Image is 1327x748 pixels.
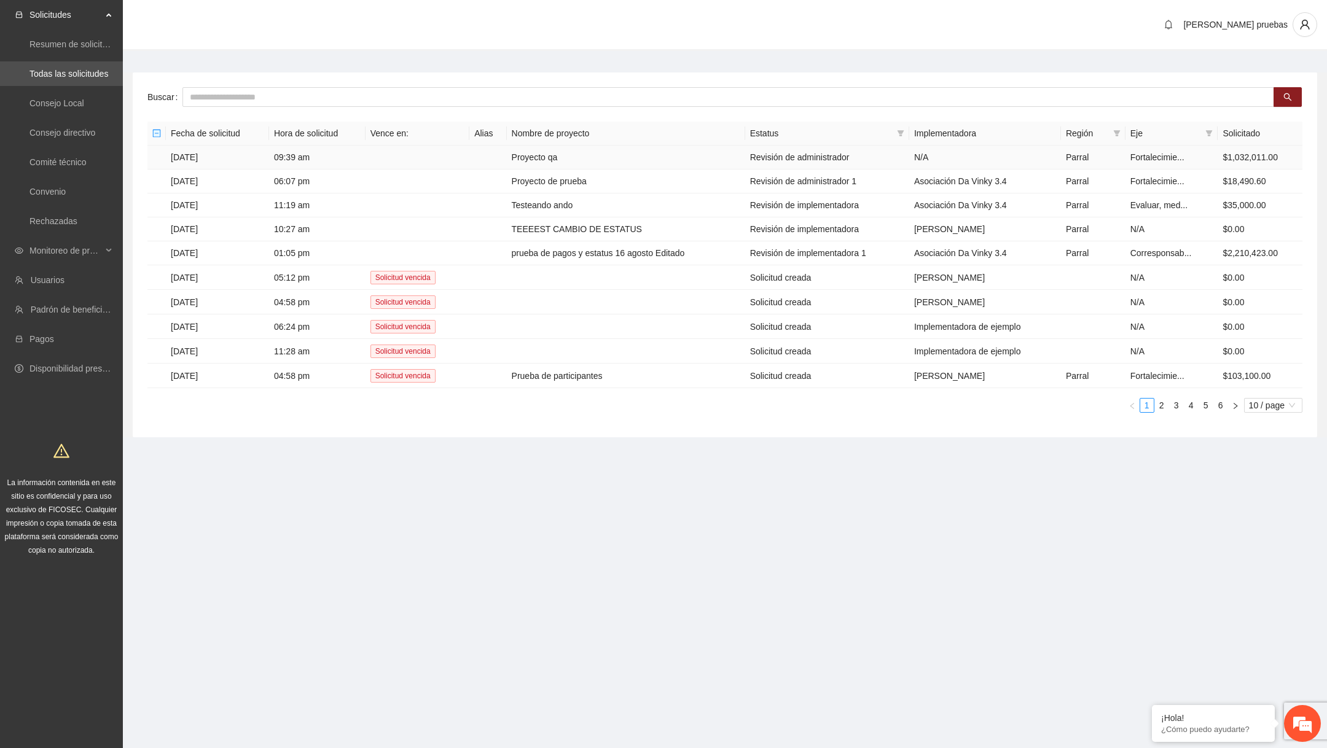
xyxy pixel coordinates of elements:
p: ¿Cómo puedo ayudarte? [1161,725,1266,734]
th: Solicitado [1218,122,1302,146]
td: Solicitud creada [745,364,909,388]
a: 2 [1155,399,1168,412]
td: Prueba de participantes [507,364,745,388]
th: Hora de solicitud [269,122,366,146]
a: Disponibilidad presupuestal [29,364,135,373]
a: 5 [1199,399,1213,412]
th: Vence en: [366,122,470,146]
span: Evaluar, med... [1130,200,1188,210]
td: [DATE] [166,339,269,364]
span: filter [1203,124,1215,142]
button: search [1274,87,1302,107]
td: Proyecto de prueba [507,169,745,193]
td: N/A [1125,217,1218,241]
li: 2 [1154,398,1169,413]
td: 05:12 pm [269,265,366,290]
td: $1,032,011.00 [1218,146,1302,169]
li: 1 [1140,398,1154,413]
td: [PERSON_NAME] [909,217,1061,241]
td: $18,490.60 [1218,169,1302,193]
td: Solicitud creada [745,314,909,339]
span: 10 / page [1249,399,1298,412]
span: Monitoreo de proyectos [29,238,102,263]
a: Consejo directivo [29,128,95,138]
div: Chatee con nosotros ahora [64,63,206,79]
span: Fortalecimie... [1130,152,1184,162]
li: 5 [1199,398,1213,413]
td: [DATE] [166,193,269,217]
td: $0.00 [1218,290,1302,314]
span: filter [1205,130,1213,137]
td: $2,210,423.00 [1218,241,1302,265]
span: right [1232,402,1239,410]
th: Fecha de solicitud [166,122,269,146]
td: [DATE] [166,364,269,388]
td: TEEEEST CAMBIO DE ESTATUS [507,217,745,241]
li: Next Page [1228,398,1243,413]
td: Parral [1061,217,1125,241]
th: Nombre de proyecto [507,122,745,146]
td: [PERSON_NAME] [909,290,1061,314]
a: Comité técnico [29,157,87,167]
td: $0.00 [1218,217,1302,241]
span: filter [894,124,907,142]
span: filter [897,130,904,137]
td: $0.00 [1218,265,1302,290]
td: 06:24 pm [269,314,366,339]
td: 09:39 am [269,146,366,169]
label: Buscar [147,87,182,107]
td: Parral [1061,193,1125,217]
td: N/A [1125,265,1218,290]
span: Solicitud vencida [370,369,436,383]
span: Estatus [750,127,892,140]
a: Resumen de solicitudes por aprobar [29,39,168,49]
td: [DATE] [166,169,269,193]
div: ¡Hola! [1161,713,1266,723]
a: Todas las solicitudes [29,69,108,79]
td: [DATE] [166,241,269,265]
td: Revisión de implementadora [745,193,909,217]
td: [DATE] [166,314,269,339]
span: Solicitud vencida [370,295,436,309]
span: eye [15,246,23,255]
td: prueba de pagos y estatus 16 agosto Editado [507,241,745,265]
td: Solicitud creada [745,339,909,364]
button: bell [1159,15,1178,34]
th: Implementadora [909,122,1061,146]
div: Page Size [1244,398,1302,413]
td: $0.00 [1218,339,1302,364]
td: Revisión de implementadora [745,217,909,241]
td: $0.00 [1218,314,1302,339]
a: Pagos [29,334,54,344]
td: 11:28 am [269,339,366,364]
li: 3 [1169,398,1184,413]
span: left [1129,402,1136,410]
a: 6 [1214,399,1227,412]
span: La información contenida en este sitio es confidencial y para uso exclusivo de FICOSEC. Cualquier... [5,478,119,555]
span: inbox [15,10,23,19]
td: N/A [1125,314,1218,339]
span: Corresponsab... [1130,248,1192,258]
button: left [1125,398,1140,413]
td: [DATE] [166,217,269,241]
span: Solicitud vencida [370,271,436,284]
a: Convenio [29,187,66,197]
button: user [1293,12,1317,37]
td: [DATE] [166,146,269,169]
td: Parral [1061,169,1125,193]
th: Alias [469,122,506,146]
span: warning [53,443,69,459]
td: N/A [1125,290,1218,314]
span: Solicitud vencida [370,320,436,333]
td: $35,000.00 [1218,193,1302,217]
span: Fortalecimie... [1130,176,1184,186]
span: Región [1066,127,1108,140]
td: 06:07 pm [269,169,366,193]
td: 04:58 pm [269,290,366,314]
td: Revisión de administrador 1 [745,169,909,193]
td: Implementadora de ejemplo [909,314,1061,339]
td: [PERSON_NAME] [909,364,1061,388]
li: 4 [1184,398,1199,413]
span: Fortalecimie... [1130,371,1184,381]
td: Asociación Da Vinky 3.4 [909,169,1061,193]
